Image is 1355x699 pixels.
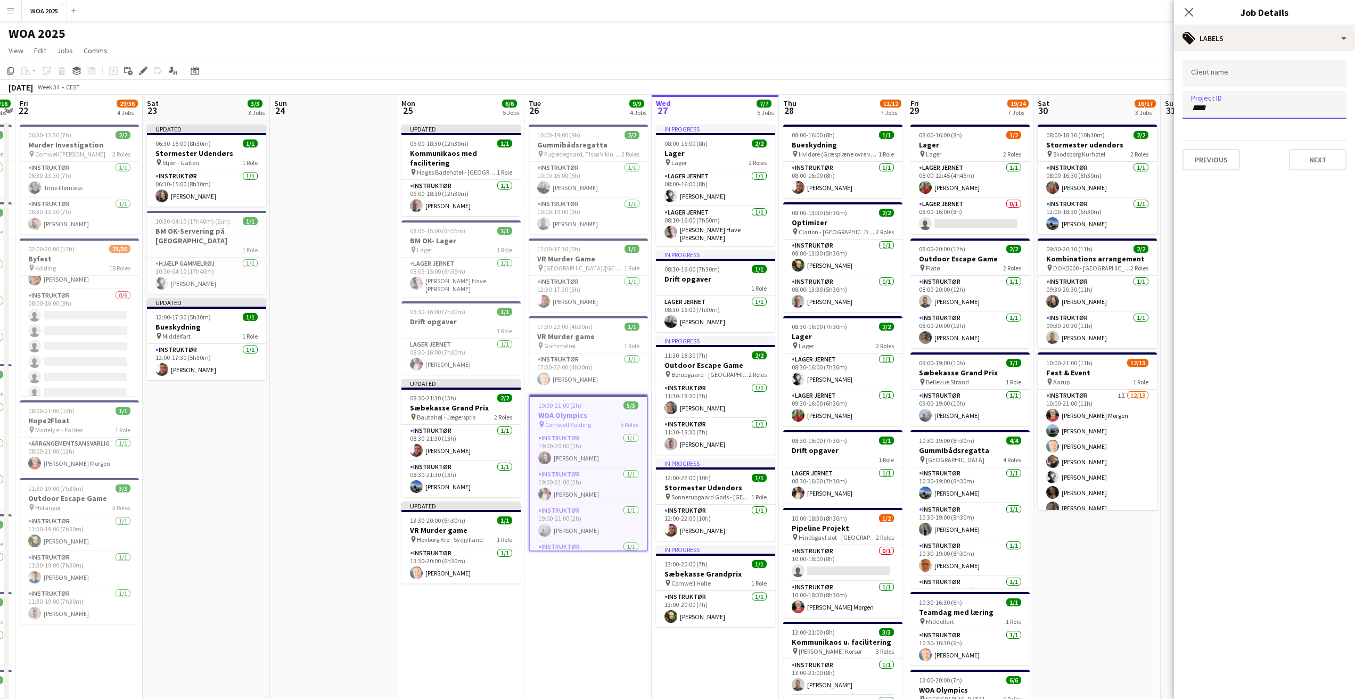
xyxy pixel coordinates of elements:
[529,125,648,234] app-job-card: 10:00-19:00 (9h)2/2Gummibådsregatta Fugledegaard, Tissø Vikingecenter2 RolesInstruktør1/110:00-16...
[656,125,775,246] app-job-card: In progress08:00-16:00 (8h)2/2Lager Lager2 RolesLager Jernet1/108:00-16:00 (8h)[PERSON_NAME]Lager...
[664,351,708,359] span: 11:30-18:30 (7h)
[9,46,23,55] span: View
[783,446,902,455] h3: Drift opgaver
[112,150,130,158] span: 2 Roles
[671,493,751,501] span: Sonnerupgaard Gods - [GEOGRAPHIC_DATA]
[28,245,75,253] span: 07:00-20:00 (13h)
[1038,276,1157,312] app-card-role: Instruktør1/109:30-20:30 (11h)[PERSON_NAME]
[751,579,767,587] span: 1 Role
[656,336,775,455] app-job-card: In progress11:30-18:30 (7h)2/2Outdoor Escape Game Borupgaard - [GEOGRAPHIC_DATA]2 RolesInstruktør...
[664,474,711,482] span: 12:00-22:00 (10h)
[20,478,139,624] app-job-card: 11:30-19:00 (7h30m)3/3Outdoor Escape Game Helsingør3 RolesInstruktør1/111:30-19:00 (7h30m)[PERSON...
[497,516,512,524] span: 1/1
[783,125,902,198] div: 08:00-16:00 (8h)1/1Bueskydning Hvidøre (Græsplæne ovre ved [GEOGRAPHIC_DATA])1 RoleInstruktør1/10...
[919,245,965,253] span: 08:00-20:00 (12h)
[910,504,1030,540] app-card-role: Instruktør1/110:30-19:00 (8h30m)[PERSON_NAME]
[544,150,621,158] span: Fugledegaard, Tissø Vikingecenter
[410,308,465,316] span: 08:30-16:00 (7h30m)
[1182,149,1240,170] button: Previous
[792,131,835,139] span: 08:00-16:00 (8h)
[926,150,941,158] span: Lager
[783,430,902,504] app-job-card: 08:30-16:00 (7h30m)1/1Drift opgaver1 RoleLager Jernet1/108:30-16:00 (7h30m)[PERSON_NAME]
[410,516,465,524] span: 13:30-20:00 (6h30m)
[147,226,266,245] h3: BM OK-Servering på [GEOGRAPHIC_DATA]
[4,44,28,57] a: View
[1289,149,1346,170] button: Next
[910,576,1030,612] app-card-role: Instruktør1/110:30-19:00 (8h30m)
[1038,352,1157,510] app-job-card: 10:00-21:00 (11h)12/13Fest & Event Aarup1 RoleInstruktør1I12/1310:00-21:00 (11h)[PERSON_NAME] Mor...
[116,484,130,492] span: 3/3
[529,316,648,390] app-job-card: 17:30-22:00 (4h30m)1/1VR Murder game Gammelrøj1 RoleInstruktør1/117:30-22:00 (4h30m)[PERSON_NAME]
[417,246,432,254] span: Lager
[783,162,902,198] app-card-role: Instruktør1/108:00-16:00 (8h)[PERSON_NAME]
[28,131,71,139] span: 06:30-13:30 (7h)
[910,368,1030,377] h3: Sæbekasse Grand Prix
[530,468,647,505] app-card-role: Instruktør1/119:00-21:00 (2h)[PERSON_NAME]
[783,467,902,504] app-card-role: Lager Jernet1/108:30-16:00 (7h30m)[PERSON_NAME]
[783,202,902,312] app-job-card: 08:00-13:30 (5h30m)2/2Optimizer Clarion - [GEOGRAPHIC_DATA]2 RolesInstruktør1/108:00-13:30 (5h30m...
[417,536,483,544] span: Hovborg Kro - Sydjylland
[749,371,767,379] span: 2 Roles
[1133,378,1148,386] span: 1 Role
[1134,131,1148,139] span: 2/2
[876,533,894,541] span: 2 Roles
[910,254,1030,264] h3: Outdoor Escape Game
[910,239,1030,348] app-job-card: 08:00-20:00 (12h)2/2Outdoor Escape Game Flatø2 RolesInstruktør1/108:00-20:00 (12h)[PERSON_NAME]In...
[401,125,521,133] div: Updated
[497,327,512,335] span: 1 Role
[1038,390,1157,614] app-card-role: Instruktør1I12/1310:00-21:00 (11h)[PERSON_NAME] Morgen[PERSON_NAME][PERSON_NAME][PERSON_NAME][PER...
[401,379,521,388] div: Updated
[1006,245,1021,253] span: 2/2
[497,394,512,402] span: 2/2
[109,245,130,253] span: 23/30
[30,44,51,57] a: Edit
[656,170,775,207] app-card-role: Lager Jernet1/108:00-16:00 (8h)[PERSON_NAME]
[752,560,767,568] span: 1/1
[910,446,1030,455] h3: Gummibådsregatta
[544,264,624,272] span: [GEOGRAPHIC_DATA]/[GEOGRAPHIC_DATA]
[147,125,266,207] div: Updated06:30-15:00 (8h30m)1/1Stormester Udendørs Stjær - Galten1 RoleInstruktør1/106:30-15:00 (8h...
[147,125,266,133] div: Updated
[799,228,876,236] span: Clarion - [GEOGRAPHIC_DATA]
[910,467,1030,504] app-card-role: Instruktør1/110:30-19:00 (8h30m)[PERSON_NAME]
[529,239,648,312] app-job-card: 12:30-17:30 (5h)1/1VR Murder Game [GEOGRAPHIC_DATA]/[GEOGRAPHIC_DATA]1 RoleInstruktør1/112:30-17:...
[79,44,112,57] a: Comms
[664,139,708,147] span: 08:00-16:00 (8h)
[656,207,775,246] app-card-role: Lager Jernet1/108:10-16:00 (7h50m)[PERSON_NAME] Have [PERSON_NAME]
[656,483,775,492] h3: Stormester Udendørs
[624,264,639,272] span: 1 Role
[401,125,521,216] app-job-card: Updated06:00-18:30 (12h30m)1/1Kommunikaos med facilitering Hages Badehotel - [GEOGRAPHIC_DATA]1 R...
[162,159,199,167] span: Stjær - Galten
[656,545,775,627] div: In progress13:00-20:00 (7h)1/1Sæbekasse Grandprix Comwell Holte1 RoleInstruktør1/113:00-20:00 (7h...
[537,323,593,331] span: 17:30-22:00 (4h30m)
[1046,131,1105,139] span: 08:00-18:30 (10h30m)
[20,400,139,474] app-job-card: 08:00-21:00 (13h)1/1Hope2Float Marielyst - Falster1 RoleArrangementsansvarlig1/108:00-21:00 (13h)...
[401,501,521,583] div: Updated13:30-20:00 (6h30m)1/1VR Murder game Hovborg Kro - Sydjylland1 RoleInstruktør1/113:30-20:0...
[20,198,139,234] app-card-role: Instruktør1/106:30-13:30 (7h)[PERSON_NAME]
[879,209,894,217] span: 2/2
[35,504,61,512] span: Helsingør
[910,125,1030,234] div: 08:00-16:00 (8h)1/2Lager Lager2 RolesLager Jernet1/108:00-12:45 (4h45m)[PERSON_NAME]Lager Jernet0...
[910,540,1030,576] app-card-role: Instruktør1/110:30-19:00 (8h30m)[PERSON_NAME]
[1127,359,1148,367] span: 12/13
[625,323,639,331] span: 1/1
[656,149,775,158] h3: Lager
[656,418,775,455] app-card-role: Instruktør1/111:30-18:30 (7h)[PERSON_NAME]
[401,547,521,583] app-card-role: Instruktør1/113:30-20:00 (6h30m)[PERSON_NAME]
[401,379,521,497] div: Updated08:30-21:30 (13h)2/2Sæbekasse Grand Prix Bautahøj - Jægerspris2 RolesInstruktør1/108:30-21...
[401,525,521,535] h3: VR Murder game
[115,426,130,434] span: 1 Role
[162,332,191,340] span: Middelfart
[1003,150,1021,158] span: 2 Roles
[401,258,521,297] app-card-role: Lager Jernet1/108:05-15:00 (6h55m)[PERSON_NAME] Have [PERSON_NAME]
[799,533,876,541] span: Hindsgavl slot - [GEOGRAPHIC_DATA]
[529,162,648,198] app-card-role: Instruktør1/110:00-16:00 (6h)[PERSON_NAME]
[656,505,775,541] app-card-role: Instruktør1/112:00-22:00 (10h)[PERSON_NAME]
[1053,378,1070,386] span: Aarup
[530,432,647,468] app-card-role: Instruktør1/119:00-20:00 (1h)[PERSON_NAME]
[783,390,902,426] app-card-role: Lager Jernet1/109:30-16:00 (6h30m)[PERSON_NAME]
[910,430,1030,588] div: 10:30-19:00 (8h30m)4/4Gummibådsregatta [GEOGRAPHIC_DATA]4 RolesInstruktør1/110:30-19:00 (8h30m)[P...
